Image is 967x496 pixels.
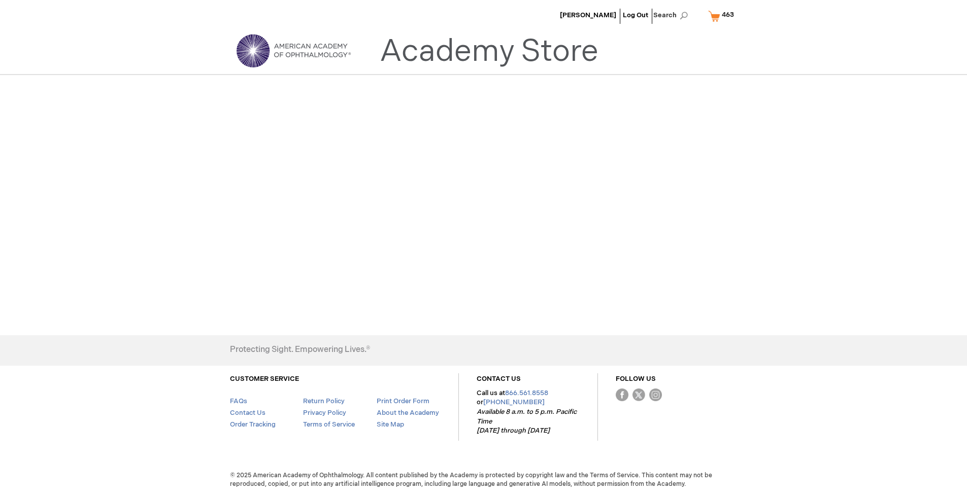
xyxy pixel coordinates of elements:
[616,375,656,383] a: FOLLOW US
[230,345,370,355] h4: Protecting Sight. Empowering Lives.®
[230,397,247,405] a: FAQs
[303,409,346,417] a: Privacy Policy
[649,388,662,401] img: instagram
[222,471,745,488] span: © 2025 American Academy of Ophthalmology. All content published by the Academy is protected by co...
[303,420,355,429] a: Terms of Service
[560,11,616,19] a: [PERSON_NAME]
[377,420,404,429] a: Site Map
[230,409,265,417] a: Contact Us
[477,408,577,435] em: Available 8 a.m. to 5 p.m. Pacific Time [DATE] through [DATE]
[623,11,648,19] a: Log Out
[377,397,429,405] a: Print Order Form
[377,409,439,417] a: About the Academy
[632,388,645,401] img: Twitter
[616,388,628,401] img: Facebook
[230,420,276,429] a: Order Tracking
[230,375,299,383] a: CUSTOMER SERVICE
[477,388,580,436] p: Call us at or
[303,397,345,405] a: Return Policy
[380,33,598,70] a: Academy Store
[477,375,521,383] a: CONTACT US
[505,389,548,397] a: 866.561.8558
[706,7,741,25] a: 463
[722,11,734,19] span: 463
[483,398,545,406] a: [PHONE_NUMBER]
[653,5,692,25] span: Search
